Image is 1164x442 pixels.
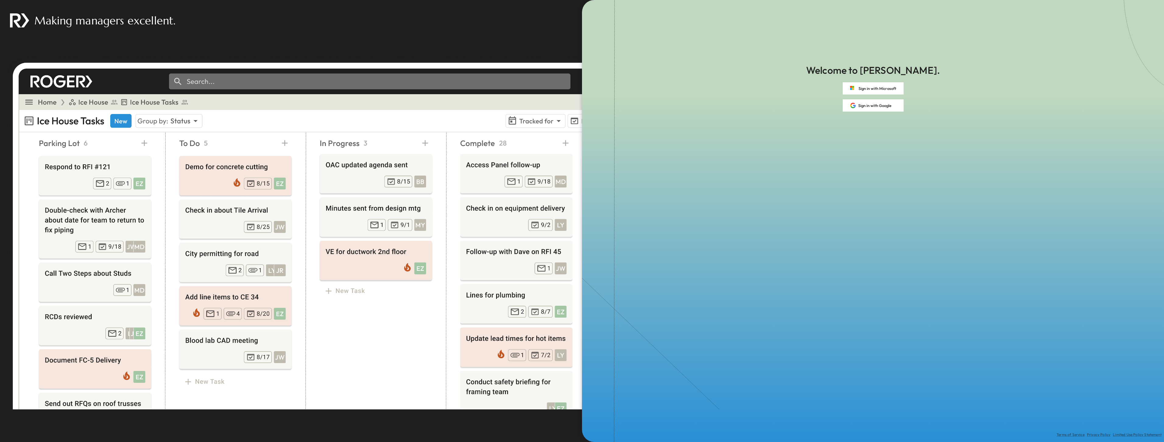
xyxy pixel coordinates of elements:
a: Terms of Service [1056,432,1085,437]
button: Sign in with Microsoft [843,82,904,94]
p: Welcome to [PERSON_NAME]. [806,63,940,77]
button: Sign in with Google [843,99,904,112]
a: Limited Use Policy Statement [1113,432,1162,437]
img: landing_page_inbox.png [5,56,707,409]
p: Making managers excellent. [34,13,175,28]
a: Privacy Policy [1087,432,1110,437]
